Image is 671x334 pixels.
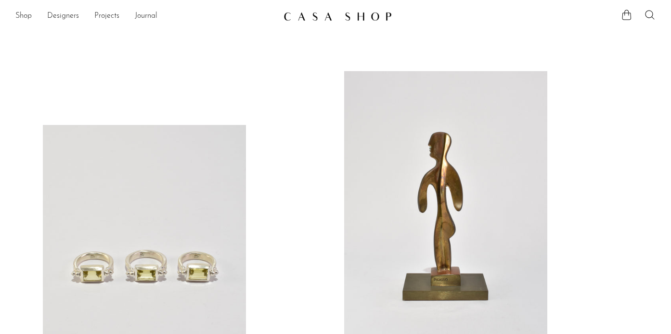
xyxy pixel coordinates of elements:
ul: NEW HEADER MENU [15,8,276,25]
a: Journal [135,10,157,23]
a: Designers [47,10,79,23]
a: Shop [15,10,32,23]
a: Projects [94,10,119,23]
nav: Desktop navigation [15,8,276,25]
